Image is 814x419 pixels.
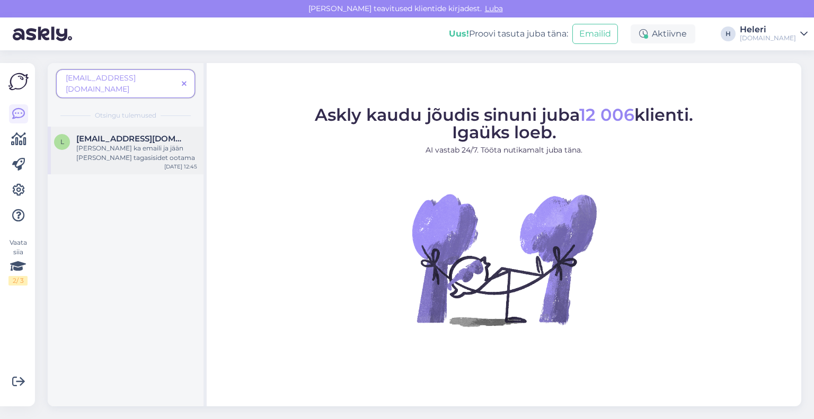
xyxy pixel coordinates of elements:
[315,145,693,156] p: AI vastab 24/7. Tööta nutikamalt juba täna.
[8,238,28,286] div: Vaata siia
[740,25,796,34] div: Heleri
[740,34,796,42] div: [DOMAIN_NAME]
[315,104,693,142] span: Askly kaudu jõudis sinuni juba klienti. Igaüks loeb.
[8,276,28,286] div: 2 / 3
[449,28,568,40] div: Proovi tasuta juba täna:
[631,24,695,43] div: Aktiivne
[8,72,29,92] img: Askly Logo
[721,26,736,41] div: H
[76,134,187,144] span: luik.eeri@hotmail.com
[449,29,469,39] b: Uus!
[482,4,506,13] span: Luba
[60,138,64,146] span: l
[572,24,618,44] button: Emailid
[76,144,197,163] div: [PERSON_NAME] ka emaili ja jään [PERSON_NAME] tagasisidet ootama
[95,111,156,120] span: Otsingu tulemused
[66,73,136,94] span: [EMAIL_ADDRESS][DOMAIN_NAME]
[409,164,599,355] img: No Chat active
[164,163,197,171] div: [DATE] 12:45
[579,104,634,125] span: 12 006
[740,25,808,42] a: Heleri[DOMAIN_NAME]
